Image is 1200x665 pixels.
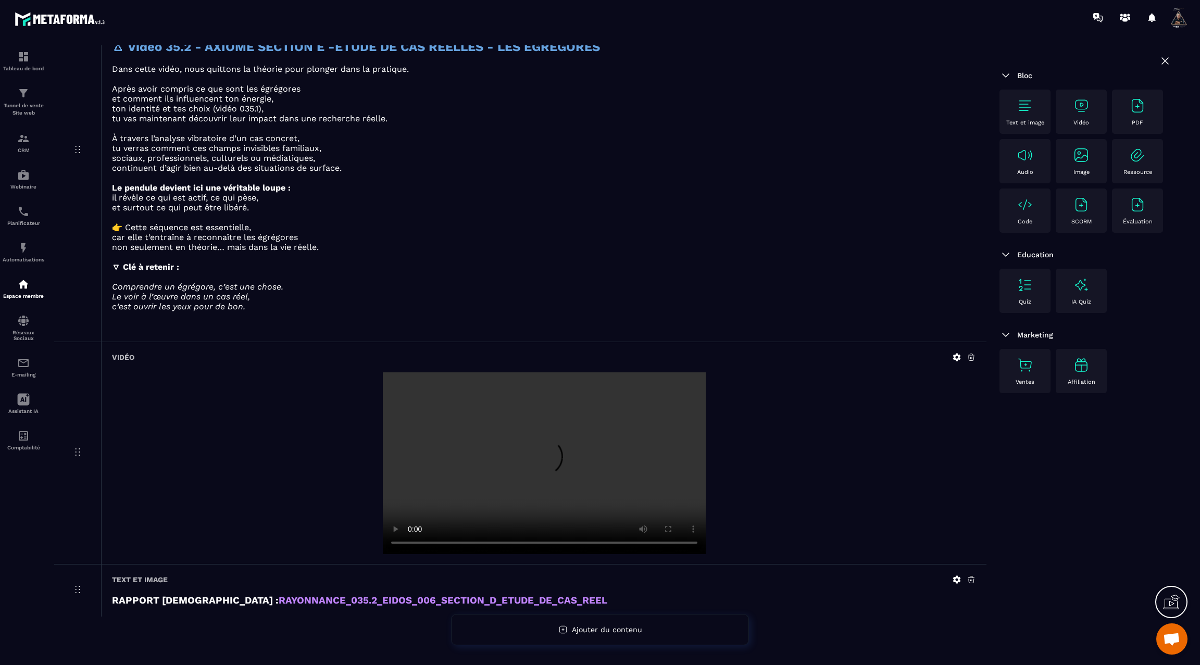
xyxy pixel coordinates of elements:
p: IA Quiz [1071,298,1091,305]
img: formation [17,87,30,99]
img: text-image no-wra [1129,97,1146,114]
a: social-networksocial-networkRéseaux Sociaux [3,307,44,349]
p: Planificateur [3,220,44,226]
a: automationsautomationsWebinaire [3,161,44,197]
a: automationsautomationsEspace membre [3,270,44,307]
span: Ajouter du contenu [572,625,642,634]
img: text-image no-wra [1073,196,1090,213]
strong: RAPPORT [DEMOGRAPHIC_DATA] : [112,595,279,606]
img: text-image no-wra [1129,147,1146,164]
span: Après avoir compris ce que sont les égrégores [112,84,301,94]
img: formation [17,51,30,63]
a: RAYONNANCE_035.2_EIDOS_006_SECTION_D_ETUDE_DE_CAS_REEL [279,595,607,606]
p: Vidéo [1073,119,1089,126]
h6: Vidéo [112,353,134,361]
p: Affiliation [1068,379,1095,385]
img: text-image no-wra [1017,97,1033,114]
img: text-image no-wra [1017,196,1033,213]
p: Audio [1017,169,1033,175]
span: car elle t’entraîne à reconnaître les égrégores [112,232,298,242]
p: Assistant IA [3,408,44,414]
span: Marketing [1017,331,1053,339]
span: À travers l’analyse vibratoire d’un cas concret, [112,133,299,143]
span: Dans cette vidéo, nous quittons la théorie pour plonger dans la pratique. [112,64,409,74]
img: text-image [1073,357,1090,373]
img: text-image no-wra [1017,277,1033,293]
span: sociaux, professionnels, culturels ou médiatiques, [112,153,315,163]
p: Text et image [1006,119,1044,126]
span: Bloc [1017,71,1032,80]
img: logo [15,9,108,29]
p: Webinaire [3,184,44,190]
img: arrow-down [999,69,1012,82]
a: Assistant IA [3,385,44,422]
img: social-network [17,315,30,327]
span: il révèle ce qui est actif, ce qui pèse, [112,193,258,203]
span: et surtout ce qui peut être libéré. [112,203,249,212]
p: Image [1073,169,1090,175]
a: schedulerschedulerPlanificateur [3,197,44,234]
p: PDF [1132,119,1143,126]
span: continuent d’agir bien au-delà des situations de surface. [112,163,342,173]
em: c’est ouvrir les yeux pour de bon. [112,302,245,311]
img: formation [17,132,30,145]
em: Comprendre un égrégore, c’est une chose. [112,282,283,292]
span: tu verras comment ces champs invisibles familiaux, [112,143,321,153]
span: ton identité et tes choix (vidéo 035.1), [112,104,264,114]
p: Réseaux Sociaux [3,330,44,341]
a: formationformationCRM [3,124,44,161]
p: Ventes [1016,379,1034,385]
img: automations [17,169,30,181]
span: et comment ils influencent ton énergie, [112,94,273,104]
img: text-image no-wra [1017,357,1033,373]
a: accountantaccountantComptabilité [3,422,44,458]
img: email [17,357,30,369]
p: Code [1018,218,1032,225]
img: text-image no-wra [1017,147,1033,164]
strong: 🜂 Vidéo 35.2 - AXIOME SECTION E -ETUDE DE CAS REELLES - LES EGREGORES [112,40,600,54]
p: Ressource [1123,169,1152,175]
img: text-image no-wra [1073,147,1090,164]
span: 👉 Cette séquence est essentielle, [112,222,251,232]
p: Évaluation [1123,218,1153,225]
img: scheduler [17,205,30,218]
a: formationformationTunnel de vente Site web [3,79,44,124]
a: emailemailE-mailing [3,349,44,385]
a: formationformationTableau de bord [3,43,44,79]
span: tu vas maintenant découvrir leur impact dans une recherche réelle. [112,114,387,123]
p: Espace membre [3,293,44,299]
div: Ouvrir le chat [1156,623,1187,655]
strong: Le pendule devient ici une véritable loupe : [112,183,291,193]
strong: 🜄 Clé à retenir : [112,262,179,272]
p: Tableau de bord [3,66,44,71]
h6: Text et image [112,575,168,584]
img: accountant [17,430,30,442]
a: automationsautomationsAutomatisations [3,234,44,270]
p: CRM [3,147,44,153]
img: text-image no-wra [1129,196,1146,213]
img: text-image no-wra [1073,97,1090,114]
img: arrow-down [999,329,1012,341]
p: Automatisations [3,257,44,262]
img: automations [17,242,30,254]
img: arrow-down [999,248,1012,261]
img: automations [17,278,30,291]
span: non seulement en théorie… mais dans la vie réelle. [112,242,319,252]
span: Education [1017,250,1054,259]
p: Comptabilité [3,445,44,450]
img: text-image [1073,277,1090,293]
p: SCORM [1071,218,1092,225]
p: Quiz [1019,298,1031,305]
p: E-mailing [3,372,44,378]
p: Tunnel de vente Site web [3,102,44,117]
em: Le voir à l’œuvre dans un cas réel, [112,292,250,302]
